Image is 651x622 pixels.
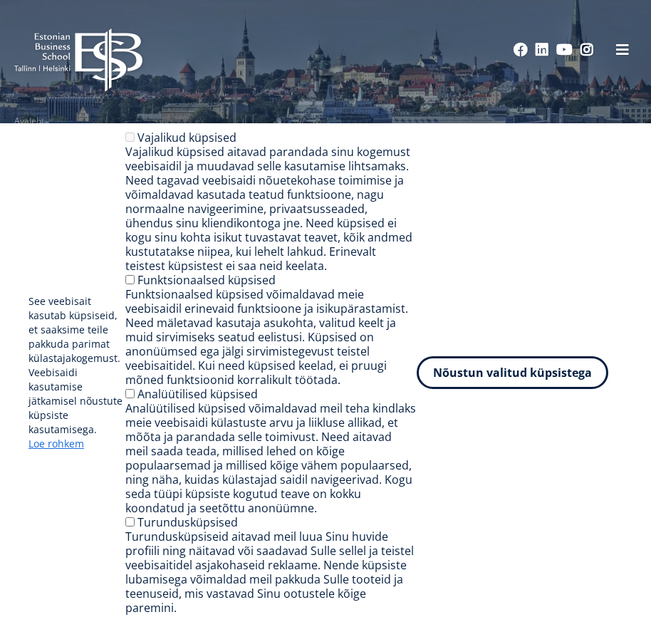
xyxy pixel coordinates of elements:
[580,43,594,57] a: Instagram
[125,287,417,387] div: Funktsionaalsed küpsised võimaldavad meie veebisaidil erinevaid funktsioone ja isikupärastamist. ...
[137,386,258,402] label: Analüütilised küpsised
[28,437,84,451] a: Loe rohkem
[556,43,573,57] a: Youtube
[535,43,549,57] a: Linkedin
[125,401,417,515] div: Analüütilised küpsised võimaldavad meil teha kindlaks meie veebisaidi külastuste arvu ja liikluse...
[28,294,125,451] p: See veebisait kasutab küpsiseid, et saaksime teile pakkuda parimat külastajakogemust. Veebisaidi ...
[514,43,528,57] a: Facebook
[417,356,608,389] button: Nõustun valitud küpsistega
[14,114,44,128] a: Avaleht
[137,130,236,145] label: Vajalikud küpsised
[125,145,417,273] div: Vajalikud küpsised aitavad parandada sinu kogemust veebisaidil ja muudavad selle kasutamise lihts...
[137,514,238,530] label: Turundusküpsised
[137,272,276,288] label: Funktsionaalsed küpsised
[125,529,417,615] div: Turundusküpsiseid aitavad meil luua Sinu huvide profiili ning näitavad või saadavad Sulle sellel ...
